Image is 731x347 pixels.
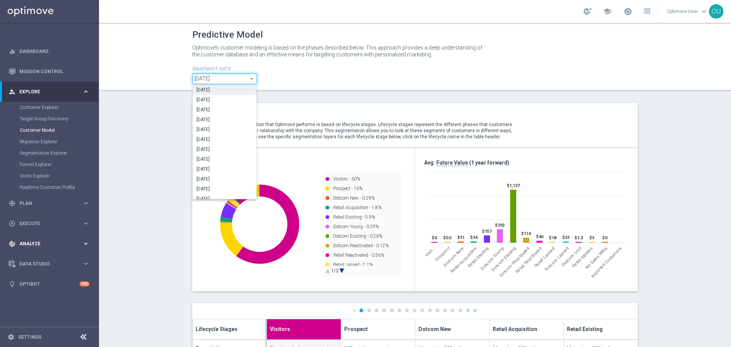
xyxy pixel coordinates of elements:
span: [DATE] [196,97,253,103]
span: Retail Existing [467,246,490,269]
a: Funnel Explorer [20,162,79,168]
a: 13 [451,309,455,312]
span: Imported Customers [590,246,623,279]
a: Customer Model [20,127,79,133]
span: Lifecycle Stages [196,325,238,333]
a: Target Group Discovery [20,116,79,122]
a: 5 [390,309,394,312]
div: Dashboard [9,41,89,61]
div: Visits Explorer [20,170,98,182]
text: Retail Existing - 5.9% [333,214,375,220]
div: +10 [80,281,89,286]
span: [DATE] [196,126,253,133]
div: Data Studio [9,261,82,267]
a: Dashboard [19,41,89,61]
h2: Lifecycle Stages [201,110,519,120]
text: Dotcom Existing - 0.26% [333,233,382,239]
a: Segmentation Explorer [20,150,79,156]
text: $0.5 [443,235,452,240]
div: OU [709,4,723,19]
span: [DATE] [196,87,253,93]
span: Dotcom Lapsed [544,246,570,272]
a: Migration Explorer [20,139,79,145]
span: Visitors [424,246,436,258]
div: Execute [9,220,82,227]
text: $34 [470,235,478,240]
span: Execute [19,221,82,226]
h1: Predictive Model [192,29,263,40]
span: Future Value [436,160,468,166]
span: Dotcom Young [480,246,505,271]
div: Migration Explorer [20,136,98,147]
span: Prospect [344,325,368,333]
div: Analyze [9,240,82,247]
text: $114 [521,231,531,236]
a: 3 [375,309,378,312]
button: track_changes Analyze keyboard_arrow_right [8,241,90,247]
span: Dotcom Existing [490,246,517,272]
p: Optimove’s customer modeling is based on the phases described below. This approach provides a dee... [192,44,485,58]
a: Visits Explorer [20,173,79,179]
text: $18 [549,235,557,240]
div: Plan [9,200,82,207]
i: keyboard_arrow_right [82,88,89,95]
span: Dotcom New [418,325,451,333]
span: Retail Reactivated [514,246,543,274]
i: keyboard_arrow_right [82,260,89,267]
a: 14 [458,309,462,312]
a: 1 [359,309,363,312]
a: 10 [428,309,432,312]
span: Retail Acquisition [450,246,478,274]
text: $1,127 [507,183,520,188]
div: person_search Explore keyboard_arrow_right [8,89,90,95]
text: Retail Lapsed - 2.1% [333,262,373,267]
span: [DATE] [196,136,253,142]
span: Data Studio [19,262,82,266]
a: 15 [466,309,470,312]
span: school [603,7,611,16]
text: $157 [482,229,492,234]
span: [DATE] [196,196,253,202]
span: Explore [19,90,82,94]
a: » [473,308,477,313]
text: 1/2 [331,268,338,273]
button: equalizer Dashboard [8,48,90,54]
text: $33 [562,235,570,240]
span: Dotcom Lost [560,246,582,267]
span: [DATE] [196,156,253,162]
span: Retail Existing [567,325,603,333]
button: lightbulb Optibot +10 [8,281,90,287]
div: Funnel Explorer [20,159,98,170]
span: Avg. [424,160,435,166]
span: [DATE] [196,146,253,152]
button: gps_fixed Plan keyboard_arrow_right [8,200,90,206]
span: Dotcom Reactivated [499,246,531,278]
p: The top level of segmentation that Optimove performs is based on lifecycle stages. Lifecycle stag... [201,122,519,140]
span: Retail Acquisition [493,325,537,333]
span: keyboard_arrow_down [700,7,708,16]
text: $0 [602,235,608,240]
text: Dotcom Reactivated - 0.12% [333,243,389,248]
div: play_circle_outline Execute keyboard_arrow_right [8,221,90,227]
i: person_search [9,88,16,95]
span: Dotcom New [442,246,464,268]
div: Explore [9,88,82,95]
a: 2 [367,309,371,312]
button: Data Studio keyboard_arrow_right [8,261,90,267]
a: 4 [382,309,386,312]
text: $31 [457,235,464,240]
span: Visitors [270,325,290,333]
a: Customer Explorer [20,104,79,110]
text: Visitors - 60% [333,176,360,182]
div: Target Group Discovery [20,113,98,125]
i: keyboard_arrow_right [82,220,89,227]
a: 6 [397,309,401,312]
a: 12 [443,309,447,312]
a: Realtime Customer Profile [20,184,79,190]
i: keyboard_arrow_right [82,200,89,207]
span: (1 year forward) [469,160,509,166]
